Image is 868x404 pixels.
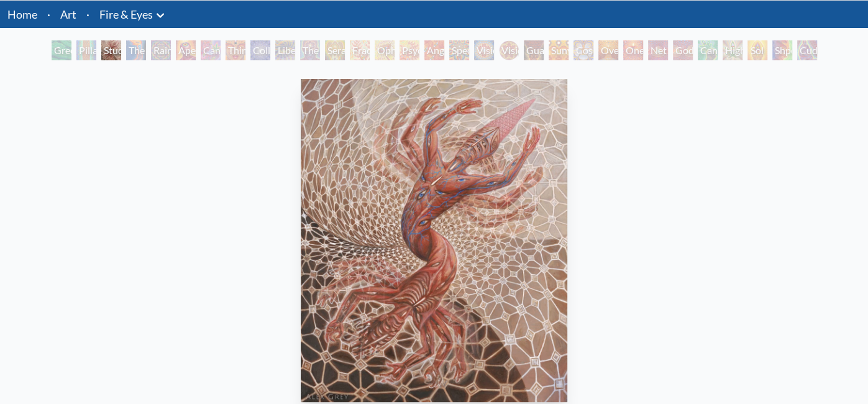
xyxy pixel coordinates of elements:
[424,40,444,60] div: Angel Skin
[698,40,718,60] div: Cannafist
[449,40,469,60] div: Spectral Lotus
[60,6,76,23] a: Art
[301,79,567,402] img: Study-for-the-Great-Turn_2020_Alex-Grey.jpg
[250,40,270,60] div: Collective Vision
[797,40,817,60] div: Cuddle
[325,40,345,60] div: Seraphic Transport Docking on the Third Eye
[42,1,55,28] li: ·
[7,7,37,21] a: Home
[648,40,668,60] div: Net of Being
[126,40,146,60] div: The Torch
[524,40,544,60] div: Guardian of Infinite Vision
[81,1,94,28] li: ·
[673,40,693,60] div: Godself
[723,40,742,60] div: Higher Vision
[176,40,196,60] div: Aperture
[350,40,370,60] div: Fractal Eyes
[101,40,121,60] div: Study for the Great Turn
[474,40,494,60] div: Vision Crystal
[275,40,295,60] div: Liberation Through Seeing
[400,40,419,60] div: Psychomicrograph of a Fractal Paisley Cherub Feather Tip
[226,40,245,60] div: Third Eye Tears of Joy
[499,40,519,60] div: Vision Crystal Tondo
[300,40,320,60] div: The Seer
[549,40,569,60] div: Sunyata
[375,40,395,60] div: Ophanic Eyelash
[52,40,71,60] div: Green Hand
[772,40,792,60] div: Shpongled
[201,40,221,60] div: Cannabis Sutra
[151,40,171,60] div: Rainbow Eye Ripple
[99,6,153,23] a: Fire & Eyes
[623,40,643,60] div: One
[573,40,593,60] div: Cosmic Elf
[747,40,767,60] div: Sol Invictus
[598,40,618,60] div: Oversoul
[76,40,96,60] div: Pillar of Awareness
